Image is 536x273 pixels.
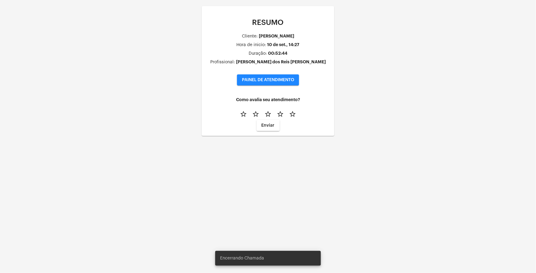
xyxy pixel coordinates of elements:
[257,120,280,131] button: Enviar
[252,110,259,118] mat-icon: star_border
[277,110,284,118] mat-icon: star_border
[267,42,300,47] div: 10 de set., 14:27
[210,60,235,65] div: Profissional:
[240,110,247,118] mat-icon: star_border
[268,51,287,56] div: 00:52:44
[242,78,294,82] span: PAINEL DE ATENDIMENTO
[262,123,275,128] span: Enviar
[289,110,296,118] mat-icon: star_border
[236,60,326,64] div: [PERSON_NAME] dos Reis [PERSON_NAME]
[259,34,294,38] div: [PERSON_NAME]
[207,18,329,26] p: RESUMO
[237,74,299,85] button: PAINEL DE ATENDIMENTO
[220,255,264,261] span: Encerrando Chamada
[242,34,258,39] div: Cliente:
[264,110,272,118] mat-icon: star_border
[249,51,267,56] div: Duração:
[207,97,329,102] h4: Como avalia seu atendimento?
[237,43,266,47] div: Hora de inicio:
